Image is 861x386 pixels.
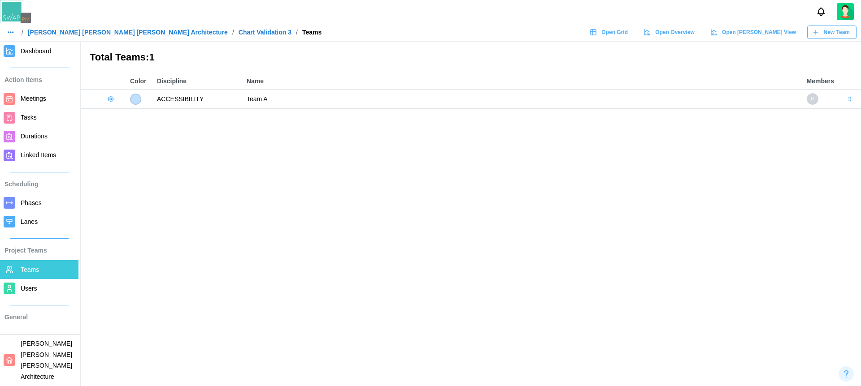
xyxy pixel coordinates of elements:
[247,77,798,86] div: Name
[601,26,628,39] span: Open Grid
[296,29,298,35] div: /
[21,95,46,102] span: Meetings
[21,285,37,292] span: Users
[21,151,56,159] span: Linked Items
[813,4,829,19] button: Notifications
[21,340,72,380] span: [PERSON_NAME] [PERSON_NAME] [PERSON_NAME] Architecture
[232,29,234,35] div: /
[21,114,37,121] span: Tasks
[22,29,23,35] div: /
[807,93,818,105] div: 0
[655,26,694,39] span: Open Overview
[21,199,42,206] span: Phases
[837,3,854,20] a: Zulqarnain Khalil
[28,29,228,35] a: [PERSON_NAME] [PERSON_NAME] [PERSON_NAME] Architecture
[242,90,802,109] td: Team A
[824,26,850,39] span: New Team
[639,26,701,39] a: Open Overview
[21,218,38,225] span: Lanes
[157,77,238,86] div: Discipline
[152,90,242,109] td: ACCESSIBILITY
[837,3,854,20] img: 2Q==
[722,26,796,39] span: Open [PERSON_NAME] View
[90,51,852,64] h3: Total Teams: 1
[130,77,148,86] div: Color
[807,77,834,86] div: Members
[585,26,635,39] a: Open Grid
[302,29,322,35] div: Teams
[21,266,39,273] span: Teams
[21,47,52,55] span: Dashboard
[239,29,291,35] a: Chart Validation 3
[706,26,803,39] a: Open [PERSON_NAME] View
[807,26,857,39] button: New Team
[21,133,48,140] span: Durations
